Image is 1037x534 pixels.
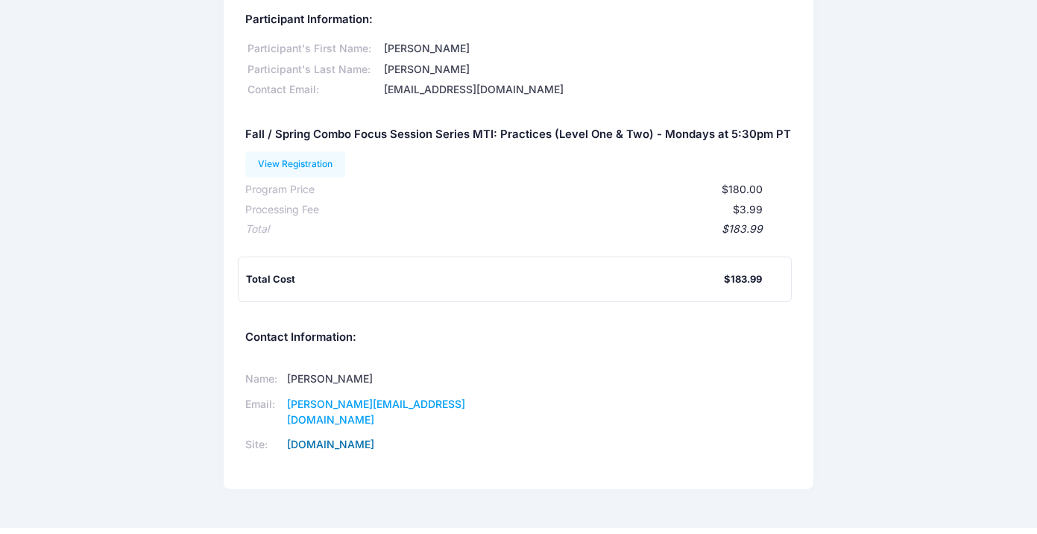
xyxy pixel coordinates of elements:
[245,62,382,78] div: Participant's Last Name:
[722,183,763,195] span: $180.00
[245,182,315,198] div: Program Price
[245,151,346,177] a: View Registration
[269,222,763,237] div: $183.99
[382,82,792,98] div: [EMAIL_ADDRESS][DOMAIN_NAME]
[724,272,762,287] div: $183.99
[245,392,283,433] td: Email:
[245,128,791,142] h5: Fall / Spring Combo Focus Session Series MTI: Practices (Level One & Two) - Mondays at 5:30pm PT
[245,222,269,237] div: Total
[245,202,319,218] div: Processing Fee
[287,398,465,426] a: [PERSON_NAME][EMAIL_ADDRESS][DOMAIN_NAME]
[382,41,792,57] div: [PERSON_NAME]
[245,433,283,458] td: Site:
[282,366,499,392] td: [PERSON_NAME]
[245,41,382,57] div: Participant's First Name:
[319,202,763,218] div: $3.99
[245,331,792,345] h5: Contact Information:
[382,62,792,78] div: [PERSON_NAME]
[245,82,382,98] div: Contact Email:
[245,366,283,392] td: Name:
[245,13,792,27] h5: Participant Information:
[287,438,374,450] a: [DOMAIN_NAME]
[246,272,724,287] div: Total Cost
